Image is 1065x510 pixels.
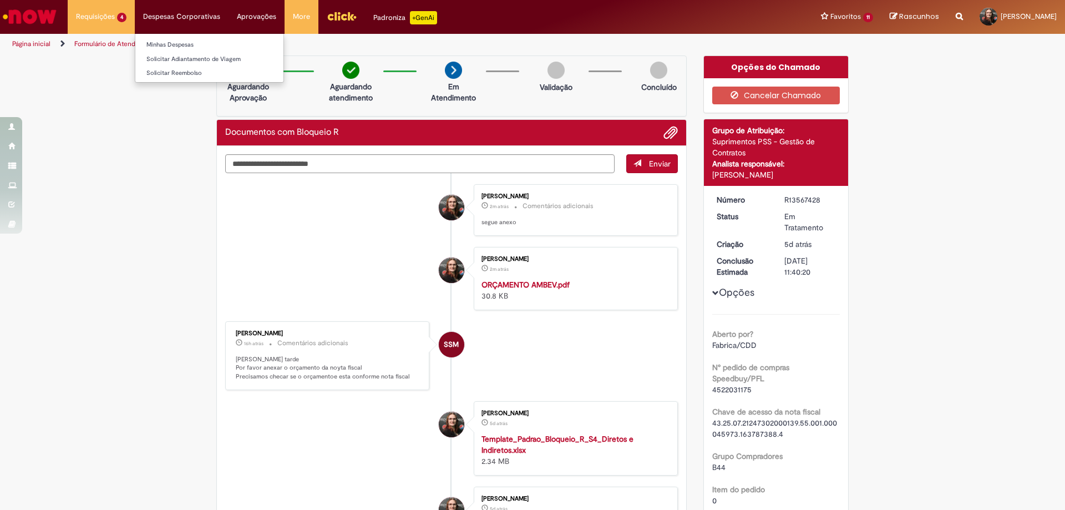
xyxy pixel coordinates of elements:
[712,158,840,169] div: Analista responsável:
[135,53,283,65] a: Solicitar Adiantamento de Viagem
[641,82,677,93] p: Concluído
[427,81,480,103] p: Em Atendimento
[244,340,263,347] span: 16h atrás
[74,39,156,48] a: Formulário de Atendimento
[712,407,820,417] b: Chave de acesso da nota fiscal
[540,82,572,93] p: Validação
[135,33,284,83] ul: Despesas Corporativas
[1001,12,1057,21] span: [PERSON_NAME]
[237,11,276,22] span: Aprovações
[712,329,753,339] b: Aberto por?
[293,11,310,22] span: More
[444,331,459,358] span: SSM
[708,255,777,277] dt: Conclusão Estimada
[373,11,437,24] div: Padroniza
[712,136,840,158] div: Suprimentos PSS - Gestão de Contratos
[890,12,939,22] a: Rascunhos
[12,39,50,48] a: Página inicial
[899,11,939,22] span: Rascunhos
[712,385,752,395] span: 4522031175
[76,11,115,22] span: Requisições
[439,257,464,283] div: Adriane Slawski Biedzicki
[547,62,565,79] img: img-circle-grey.png
[784,194,836,205] div: R13567428
[708,194,777,205] dt: Número
[8,34,702,54] ul: Trilhas de página
[117,13,126,22] span: 4
[225,154,615,173] textarea: Digite sua mensagem aqui...
[410,11,437,24] p: +GenAi
[490,203,509,210] span: 2m atrás
[490,420,508,427] span: 5d atrás
[704,56,849,78] div: Opções do Chamado
[481,410,666,417] div: [PERSON_NAME]
[626,154,678,173] button: Enviar
[481,218,666,227] p: segue anexo
[712,87,840,104] button: Cancelar Chamado
[1,6,58,28] img: ServiceNow
[784,239,836,250] div: 25/09/2025 15:39:23
[135,67,283,79] a: Solicitar Reembolso
[324,81,378,103] p: Aguardando atendimento
[439,332,464,357] div: Siumara Santos Moura
[712,451,783,461] b: Grupo Compradores
[221,81,275,103] p: Aguardando Aprovação
[490,203,509,210] time: 30/09/2025 09:39:07
[439,412,464,437] div: Adriane Slawski Biedzicki
[784,211,836,233] div: Em Tratamento
[481,434,633,455] a: Template_Padrao_Bloqueio_R_S4_Diretos e Indiretos.xlsx
[327,8,357,24] img: click_logo_yellow_360x200.png
[863,13,873,22] span: 11
[712,484,765,494] b: Item do pedido
[135,39,283,51] a: Minhas Despesas
[712,362,789,383] b: N° pedido de compras Speedbuy/PFL
[481,496,666,502] div: [PERSON_NAME]
[481,433,666,467] div: 2.34 MB
[663,125,678,140] button: Adicionar anexos
[236,330,420,337] div: [PERSON_NAME]
[342,62,359,79] img: check-circle-green.png
[439,195,464,220] div: Adriane Slawski Biedzicki
[708,211,777,222] dt: Status
[481,193,666,200] div: [PERSON_NAME]
[830,11,861,22] span: Favoritos
[784,239,812,249] span: 5d atrás
[649,159,671,169] span: Enviar
[784,239,812,249] time: 25/09/2025 15:39:23
[225,128,339,138] h2: Documentos com Bloqueio R Histórico de tíquete
[523,201,594,211] small: Comentários adicionais
[784,255,836,277] div: [DATE] 11:40:20
[481,256,666,262] div: [PERSON_NAME]
[712,496,717,506] span: 0
[712,462,726,472] span: B44
[708,239,777,250] dt: Criação
[712,340,757,350] span: Fabrica/CDD
[481,280,570,290] a: ORÇAMENTO AMBEV.pdf
[650,62,667,79] img: img-circle-grey.png
[143,11,220,22] span: Despesas Corporativas
[490,266,509,272] span: 2m atrás
[481,279,666,301] div: 30.8 KB
[712,418,837,439] span: 43.25.07.21247302000139.55.001.000045973.163787388.4
[712,125,840,136] div: Grupo de Atribuição:
[712,169,840,180] div: [PERSON_NAME]
[490,266,509,272] time: 30/09/2025 09:38:53
[244,340,263,347] time: 29/09/2025 17:38:00
[236,355,420,381] p: [PERSON_NAME] tarde Por favor anexar o orçamento da noyta fiscal Precisamos checar se o orçamento...
[445,62,462,79] img: arrow-next.png
[490,420,508,427] time: 25/09/2025 15:39:20
[277,339,348,348] small: Comentários adicionais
